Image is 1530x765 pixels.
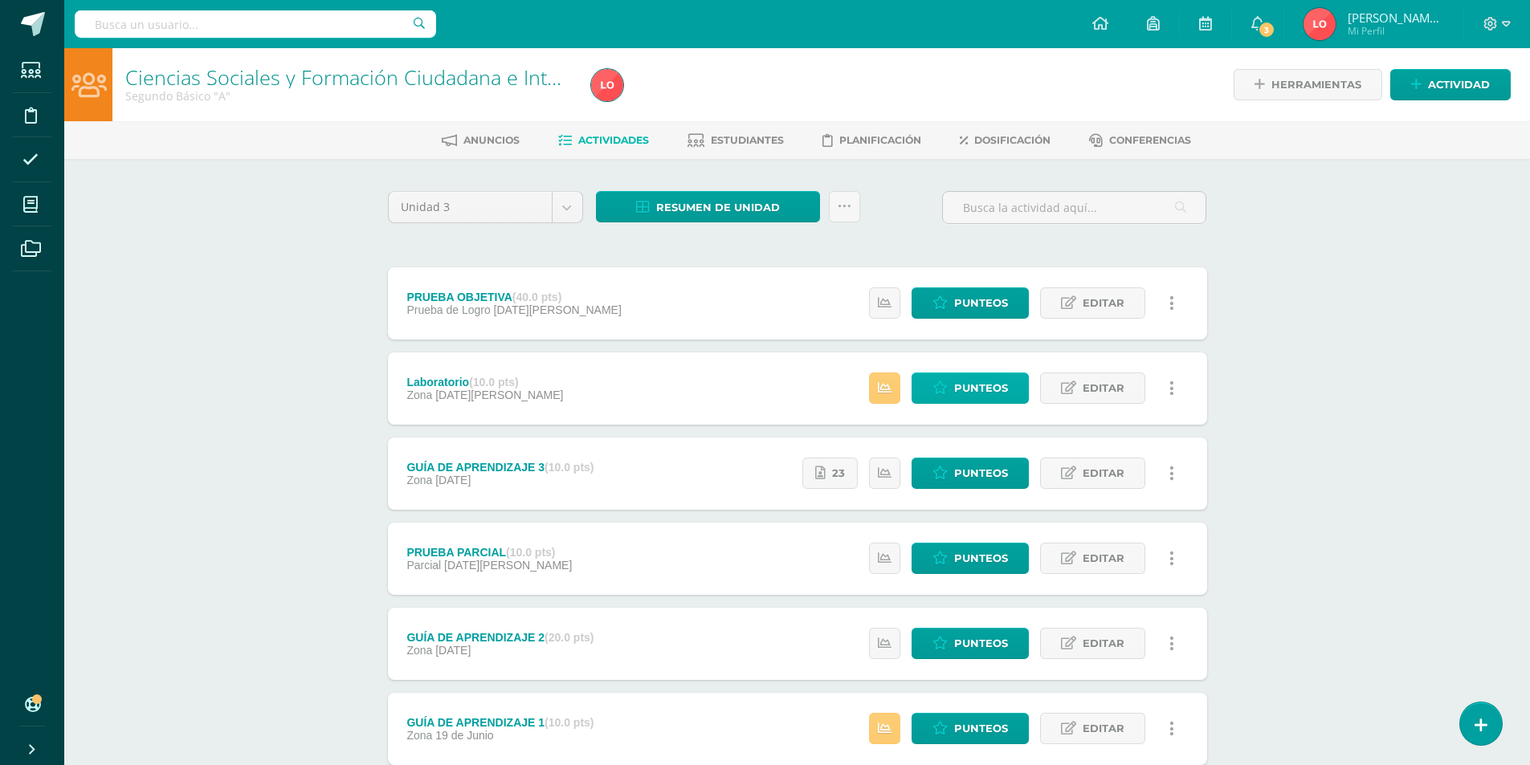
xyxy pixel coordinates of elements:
a: 23 [802,458,858,489]
span: Zona [406,729,432,742]
span: Resumen de unidad [656,193,780,222]
span: [DATE][PERSON_NAME] [494,303,622,316]
span: Zona [406,389,432,401]
h1: Ciencias Sociales y Formación Ciudadana e Interculturalidad [125,66,572,88]
span: Punteos [954,288,1008,318]
strong: (10.0 pts) [545,716,594,729]
span: [DATE][PERSON_NAME] [444,559,572,572]
span: Editar [1083,373,1124,403]
span: Estudiantes [711,134,784,146]
span: 3 [1258,21,1275,39]
strong: (20.0 pts) [545,631,594,644]
span: Anuncios [463,134,520,146]
span: Punteos [954,629,1008,658]
span: Zona [406,474,432,486]
span: Dosificación [974,134,1051,146]
span: Punteos [954,458,1008,488]
a: Actividades [558,128,649,153]
a: Punteos [912,543,1029,574]
span: Unidad 3 [401,192,540,222]
img: 1a4455a17abe8e661e4fee09cdba458f.png [1304,8,1336,40]
span: [DATE] [435,644,471,657]
strong: (10.0 pts) [545,461,594,474]
a: Planificación [822,128,921,153]
span: Punteos [954,543,1008,573]
span: Editar [1083,543,1124,573]
div: Segundo Básico 'A' [125,88,572,104]
a: Unidad 3 [389,192,582,222]
span: Parcial [406,559,441,572]
a: Herramientas [1234,69,1382,100]
a: Punteos [912,458,1029,489]
span: Conferencias [1109,134,1191,146]
strong: (10.0 pts) [506,546,555,559]
a: Punteos [912,628,1029,659]
span: [PERSON_NAME] de [PERSON_NAME] [1348,10,1444,26]
a: Anuncios [442,128,520,153]
strong: (40.0 pts) [512,291,561,303]
span: Planificación [839,134,921,146]
div: Laboratorio [406,376,563,389]
span: Punteos [954,714,1008,743]
div: GUÍA DE APRENDIZAJE 2 [406,631,594,644]
span: 23 [832,458,845,488]
div: GUÍA DE APRENDIZAJE 3 [406,461,594,474]
a: Conferencias [1089,128,1191,153]
span: Actividad [1428,70,1490,100]
span: Prueba de Logro [406,303,490,316]
a: Dosificación [960,128,1051,153]
span: Zona [406,644,432,657]
span: Editar [1083,288,1124,318]
span: Actividades [578,134,649,146]
span: Mi Perfil [1348,24,1444,38]
input: Busca la actividad aquí... [943,192,1206,223]
span: Editar [1083,714,1124,743]
a: Punteos [912,372,1029,404]
span: Editar [1083,458,1124,488]
div: PRUEBA PARCIAL [406,546,572,559]
span: Herramientas [1271,70,1361,100]
a: Punteos [912,713,1029,744]
span: Editar [1083,629,1124,658]
a: Estudiantes [687,128,784,153]
strong: (10.0 pts) [469,376,518,389]
span: [DATE][PERSON_NAME] [435,389,563,401]
span: [DATE] [435,474,471,486]
a: Resumen de unidad [596,191,820,222]
div: GUÍA DE APRENDIZAJE 1 [406,716,594,729]
input: Busca un usuario... [75,10,436,38]
img: 1a4455a17abe8e661e4fee09cdba458f.png [591,69,623,101]
span: Punteos [954,373,1008,403]
div: PRUEBA OBJETIVA [406,291,621,303]
span: 19 de Junio [435,729,493,742]
a: Ciencias Sociales y Formación Ciudadana e Interculturalidad [125,63,674,91]
a: Actividad [1390,69,1511,100]
a: Punteos [912,287,1029,319]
